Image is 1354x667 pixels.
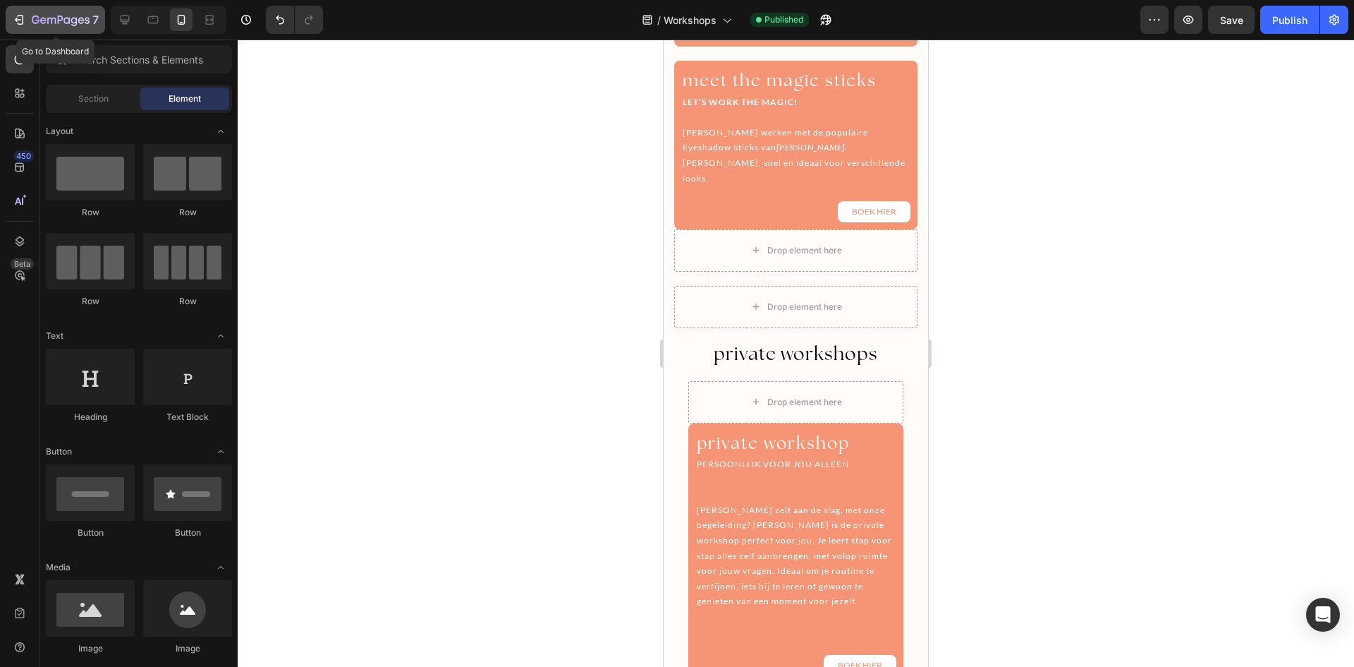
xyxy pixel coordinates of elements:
span: Layout [46,125,73,138]
div: Row [46,206,135,219]
span: Toggle open [209,120,232,143]
div: Undo/Redo [266,6,323,34]
span: Section [78,92,109,105]
span: Toggle open [209,556,232,579]
span: Save [1220,14,1243,26]
div: 450 [13,150,34,162]
span: Workshops [664,13,716,28]
iframe: Design area [664,40,928,667]
div: Row [143,295,232,308]
div: Publish [1272,13,1307,28]
span: BOEK HIER [174,620,219,631]
button: Save [1208,6,1255,34]
span: Element [169,92,201,105]
span: Media [46,561,71,574]
div: Beta [11,258,34,270]
a: BOEK HIER [160,615,233,637]
div: Image [46,642,135,655]
button: 7 [6,6,105,34]
div: Image [143,642,232,655]
div: Text Block [143,411,232,423]
div: Open Intercom Messenger [1306,598,1340,632]
input: Search Sections & Elements [46,45,232,73]
span: Text [46,330,63,342]
span: Toggle open [209,440,232,463]
div: Row [143,206,232,219]
div: Button [46,527,135,539]
div: Heading [46,411,135,423]
div: Row [46,295,135,308]
span: Published [764,13,803,26]
div: Button [143,527,232,539]
span: / [657,13,661,28]
span: Toggle open [209,325,232,347]
span: Button [46,445,72,458]
p: 7 [92,11,99,28]
button: Publish [1260,6,1319,34]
